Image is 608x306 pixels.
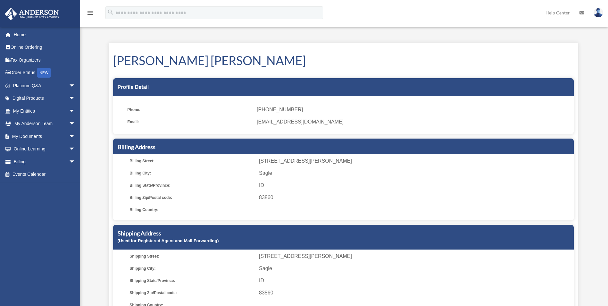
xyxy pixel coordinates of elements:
[4,117,85,130] a: My Anderson Teamarrow_drop_down
[37,68,51,78] div: NEW
[259,169,571,178] span: Sagle
[259,288,571,297] span: 83860
[259,264,571,273] span: Sagle
[4,168,85,181] a: Events Calendar
[87,9,94,17] i: menu
[69,143,82,156] span: arrow_drop_down
[4,130,85,143] a: My Documentsarrow_drop_down
[113,52,574,69] h1: [PERSON_NAME] [PERSON_NAME]
[4,155,85,168] a: Billingarrow_drop_down
[4,79,85,92] a: Platinum Q&Aarrow_drop_down
[69,105,82,118] span: arrow_drop_down
[259,276,571,285] span: ID
[4,66,85,80] a: Order StatusNEW
[4,28,85,41] a: Home
[4,105,85,117] a: My Entitiesarrow_drop_down
[129,276,254,285] span: Shipping State/Province:
[127,117,252,126] span: Email:
[69,79,82,92] span: arrow_drop_down
[4,41,85,54] a: Online Ordering
[259,181,571,190] span: ID
[118,229,569,237] h5: Shipping Address
[257,117,569,126] span: [EMAIL_ADDRESS][DOMAIN_NAME]
[107,9,114,16] i: search
[129,157,254,166] span: Billing Street:
[4,143,85,156] a: Online Learningarrow_drop_down
[3,8,61,20] img: Anderson Advisors Platinum Portal
[129,252,254,261] span: Shipping Street:
[69,155,82,168] span: arrow_drop_down
[69,117,82,131] span: arrow_drop_down
[87,11,94,17] a: menu
[4,54,85,66] a: Tax Organizers
[129,288,254,297] span: Shipping Zip/Postal code:
[69,92,82,105] span: arrow_drop_down
[4,92,85,105] a: Digital Productsarrow_drop_down
[113,78,574,96] div: Profile Detail
[127,105,252,114] span: Phone:
[129,193,254,202] span: Billing Zip/Postal code:
[69,130,82,143] span: arrow_drop_down
[129,169,254,178] span: Billing City:
[118,143,569,151] h5: Billing Address
[594,8,603,17] img: User Pic
[259,252,571,261] span: [STREET_ADDRESS][PERSON_NAME]
[129,181,254,190] span: Billing State/Province:
[118,238,219,243] small: (Used for Registered Agent and Mail Forwarding)
[257,105,569,114] span: [PHONE_NUMBER]
[129,264,254,273] span: Shipping City:
[259,193,571,202] span: 83860
[259,157,571,166] span: [STREET_ADDRESS][PERSON_NAME]
[129,205,254,214] span: Billing Country:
